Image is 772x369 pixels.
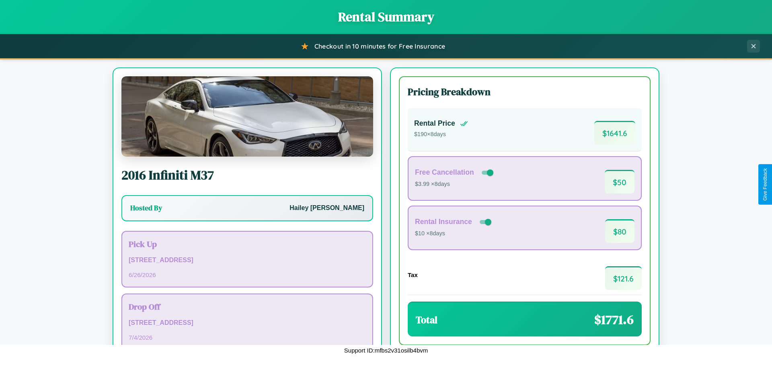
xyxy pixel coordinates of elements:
[344,345,428,356] p: Support ID: mfbs2v31osilb4bvm
[414,129,468,140] p: $ 190 × 8 days
[605,266,642,290] span: $ 121.6
[415,168,474,177] h4: Free Cancellation
[414,119,455,128] h4: Rental Price
[408,85,642,98] h3: Pricing Breakdown
[121,166,373,184] h2: 2016 Infiniti M37
[415,179,495,190] p: $3.99 × 8 days
[129,332,366,343] p: 7 / 4 / 2026
[415,228,493,239] p: $10 × 8 days
[129,255,366,266] p: [STREET_ADDRESS]
[594,121,635,145] span: $ 1641.6
[605,170,634,194] span: $ 50
[129,301,366,312] h3: Drop Off
[129,317,366,329] p: [STREET_ADDRESS]
[129,269,366,280] p: 6 / 26 / 2026
[408,271,418,278] h4: Tax
[8,8,764,26] h1: Rental Summary
[415,218,472,226] h4: Rental Insurance
[762,168,768,201] div: Give Feedback
[129,238,366,250] h3: Pick Up
[121,76,373,157] img: Infiniti M37
[416,313,437,326] h3: Total
[289,202,364,214] p: Hailey [PERSON_NAME]
[130,203,162,213] h3: Hosted By
[594,311,634,328] span: $ 1771.6
[605,219,634,243] span: $ 80
[314,42,445,50] span: Checkout in 10 minutes for Free Insurance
